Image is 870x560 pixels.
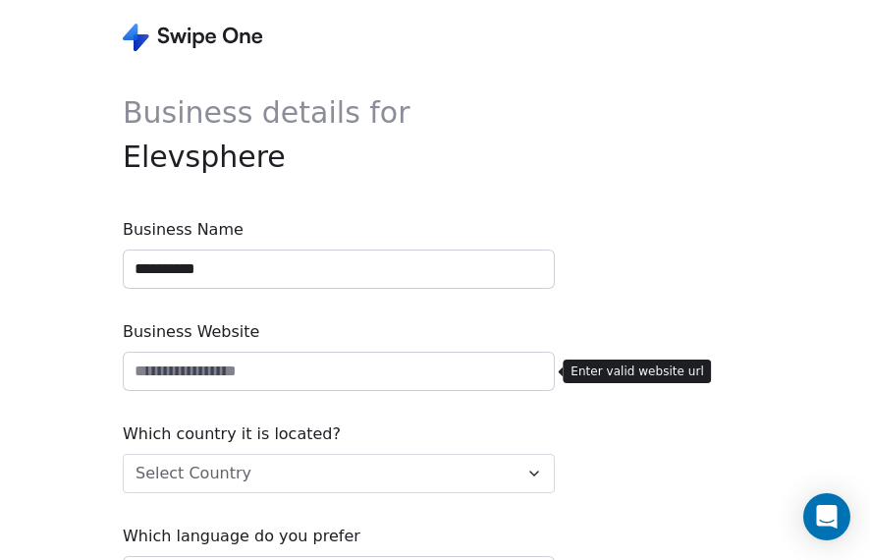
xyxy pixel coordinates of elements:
[123,218,555,242] span: Business Name
[123,140,286,174] span: Elevsphere
[123,320,555,344] span: Business Website
[803,493,850,540] div: Open Intercom Messenger
[123,422,555,446] span: Which country it is located?
[123,90,555,179] span: Business details for
[136,462,251,485] span: Select Country
[123,525,555,548] span: Which language do you prefer
[571,364,703,379] p: Enter valid website url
